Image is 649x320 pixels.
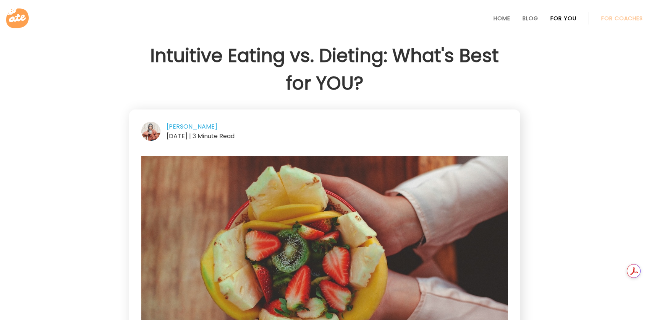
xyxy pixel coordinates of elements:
a: Blog [523,15,538,21]
a: For You [550,15,576,21]
a: For Coaches [601,15,643,21]
a: Home [494,15,510,21]
h1: Intuitive Eating vs. Dieting: What's Best for YOU? [129,42,520,97]
a: [PERSON_NAME] [167,122,217,131]
img: author-Leena-Abed.jpg [141,122,160,141]
div: [DATE] | 3 Minute Read [141,131,508,141]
